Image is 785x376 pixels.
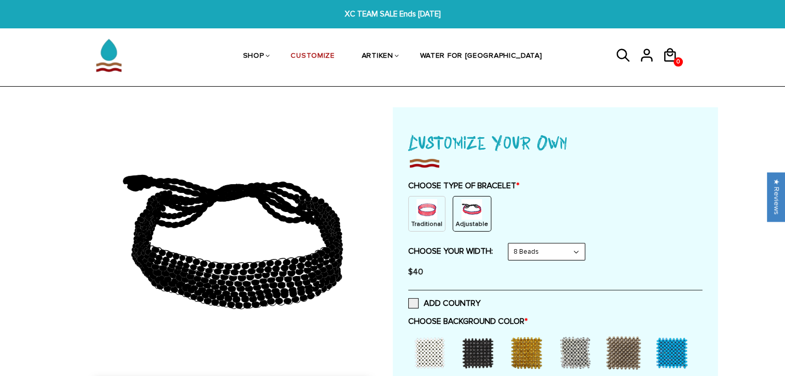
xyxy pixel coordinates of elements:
[420,30,542,83] a: WATER FOR [GEOGRAPHIC_DATA]
[408,128,702,156] h1: Customize Your Own
[767,172,785,221] div: Click to open Judge.me floating reviews tab
[243,30,264,83] a: SHOP
[408,267,423,277] span: $40
[453,196,491,232] div: String
[408,181,702,191] label: CHOOSE TYPE OF BRACELET
[411,220,442,228] p: Traditional
[408,298,480,308] label: ADD COUNTRY
[602,332,649,373] div: Grey
[651,332,697,373] div: Sky Blue
[408,196,445,232] div: Non String
[291,30,334,83] a: CUSTOMIZE
[408,316,702,326] label: CHOOSE BACKGROUND COLOR
[362,30,393,83] a: ARTIKEN
[662,66,685,68] a: 0
[461,199,482,220] img: string.PNG
[408,246,493,256] label: CHOOSE YOUR WIDTH:
[408,332,455,373] div: White
[554,332,600,373] div: Silver
[456,220,488,228] p: Adjustable
[242,8,543,20] span: XC TEAM SALE Ends [DATE]
[505,332,552,373] div: Gold
[457,332,503,373] div: Black
[674,54,682,70] span: 0
[416,199,437,220] img: non-string.png
[408,156,440,170] img: imgboder_100x.png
